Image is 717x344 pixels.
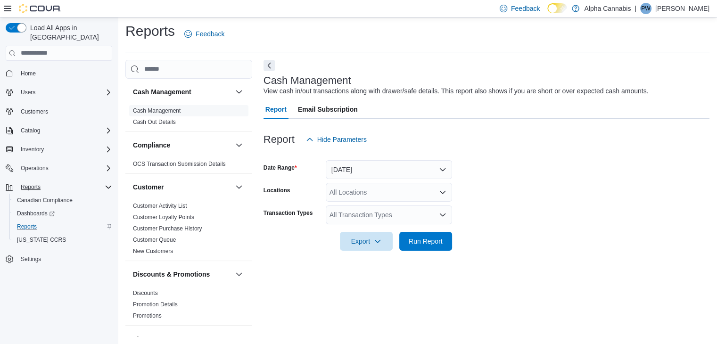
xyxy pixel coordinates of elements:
span: Email Subscription [298,100,358,119]
h3: Report [264,134,295,145]
button: [DATE] [326,160,452,179]
span: Report [265,100,287,119]
span: Settings [21,255,41,263]
span: Canadian Compliance [13,195,112,206]
button: Open list of options [439,211,446,219]
a: New Customers [133,248,173,254]
span: Feedback [511,4,540,13]
div: View cash in/out transactions along with drawer/safe details. This report also shows if you are s... [264,86,649,96]
button: Customer [233,181,245,193]
h3: Discounts & Promotions [133,270,210,279]
button: Compliance [233,139,245,151]
h3: Compliance [133,140,170,150]
div: Paul Wilkie [640,3,651,14]
p: [PERSON_NAME] [655,3,709,14]
button: Reports [17,181,44,193]
p: Alpha Cannabis [584,3,631,14]
a: Home [17,68,40,79]
a: Promotions [133,312,162,319]
span: Customer Activity List [133,202,187,210]
a: Promotion Details [133,301,178,308]
a: Customer Queue [133,237,176,243]
span: Cash Out Details [133,118,176,126]
img: Cova [19,4,61,13]
a: Cash Management [133,107,181,114]
h1: Reports [125,22,175,41]
div: Compliance [125,158,252,173]
span: Home [21,70,36,77]
a: Feedback [181,25,228,43]
a: Canadian Compliance [13,195,76,206]
span: Export [346,232,387,251]
button: Customer [133,182,231,192]
span: Customer Queue [133,236,176,244]
span: Feedback [196,29,224,39]
label: Date Range [264,164,297,172]
h3: Cash Management [264,75,351,86]
button: Canadian Compliance [9,194,116,207]
span: Run Report [409,237,443,246]
a: Discounts [133,290,158,296]
span: Customers [17,106,112,117]
span: [US_STATE] CCRS [17,236,66,244]
a: Cash Out Details [133,119,176,125]
span: Customer Purchase History [133,225,202,232]
a: Reports [13,221,41,232]
button: Cash Management [133,87,231,97]
span: Promotions [133,312,162,319]
h3: Customer [133,182,164,192]
a: Dashboards [13,208,58,219]
button: Open list of options [439,188,446,196]
div: Discounts & Promotions [125,287,252,325]
label: Transaction Types [264,209,313,217]
span: Catalog [17,125,112,136]
span: Washington CCRS [13,234,112,246]
span: Canadian Compliance [17,197,73,204]
span: Settings [17,253,112,265]
p: | [635,3,636,14]
span: New Customers [133,247,173,255]
span: Inventory [21,146,44,153]
span: Dashboards [17,210,55,217]
span: Catalog [21,127,40,134]
button: Compliance [133,140,231,150]
button: Operations [17,163,52,174]
a: Settings [17,254,45,265]
h3: Finance [133,334,158,344]
span: Home [17,67,112,79]
button: Reports [9,220,116,233]
button: [US_STATE] CCRS [9,233,116,246]
button: Customers [2,105,116,118]
a: Customer Activity List [133,203,187,209]
span: PW [641,3,650,14]
span: Users [21,89,35,96]
h3: Cash Management [133,87,191,97]
button: Run Report [399,232,452,251]
span: Customers [21,108,48,115]
a: Customer Loyalty Points [133,214,194,221]
a: OCS Transaction Submission Details [133,161,226,167]
label: Locations [264,187,290,194]
span: Dark Mode [547,13,548,14]
div: Cash Management [125,105,252,131]
button: Export [340,232,393,251]
button: Users [17,87,39,98]
span: Dashboards [13,208,112,219]
button: Inventory [17,144,48,155]
span: Hide Parameters [317,135,367,144]
button: Discounts & Promotions [233,269,245,280]
a: Dashboards [9,207,116,220]
span: Operations [21,164,49,172]
button: Catalog [17,125,44,136]
input: Dark Mode [547,3,567,13]
button: Reports [2,180,116,194]
button: Home [2,66,116,80]
button: Discounts & Promotions [133,270,231,279]
nav: Complex example [6,63,112,291]
span: Reports [21,183,41,191]
button: Users [2,86,116,99]
span: Inventory [17,144,112,155]
span: Reports [17,181,112,193]
span: Operations [17,163,112,174]
span: Reports [13,221,112,232]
